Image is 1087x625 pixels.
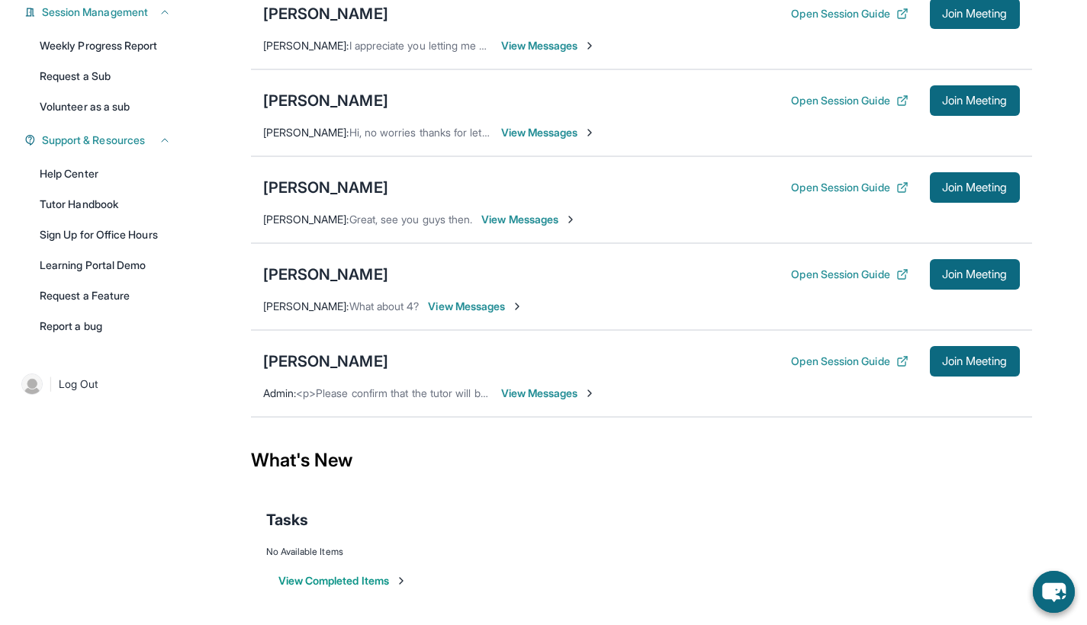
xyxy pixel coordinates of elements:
div: [PERSON_NAME] [263,177,388,198]
span: View Messages [501,125,597,140]
div: [PERSON_NAME] [263,3,388,24]
span: View Messages [501,386,597,401]
button: Join Meeting [930,172,1020,203]
a: Help Center [31,160,180,187]
a: |Log Out [15,367,180,401]
span: Great, see you guys then. [349,213,473,226]
a: Volunteer as a sub [31,93,180,120]
span: Session Management [42,5,148,20]
span: [PERSON_NAME] : [263,39,349,52]
span: Log Out [59,377,98,392]
button: chat-button [1033,571,1075,613]
button: Join Meeting [930,85,1020,116]
a: Learning Portal Demo [31,252,180,279]
div: [PERSON_NAME] [263,351,388,372]
button: Session Management [36,5,171,20]
span: Support & Resources [42,133,145,148]
button: Open Session Guide [791,180,908,195]
div: [PERSON_NAME] [263,90,388,111]
span: [PERSON_NAME] : [263,300,349,312]
button: Join Meeting [930,346,1020,377]
span: Tasks [266,509,308,530]
img: Chevron-Right [584,40,596,52]
button: Join Meeting [930,259,1020,290]
a: Sign Up for Office Hours [31,221,180,248]
img: Chevron-Right [511,300,523,312]
button: Open Session Guide [791,267,908,282]
a: Report a bug [31,312,180,340]
a: Weekly Progress Report [31,32,180,59]
span: View Messages [428,299,523,314]
div: What's New [251,427,1032,494]
span: Join Meeting [942,183,1008,192]
span: | [49,375,53,393]
span: Join Meeting [942,96,1008,105]
img: Chevron-Right [584,127,596,139]
a: Request a Feature [31,282,180,309]
a: Tutor Handbook [31,191,180,218]
span: Hi, no worries thanks for letting me know! Have a great rest of your day [349,126,693,139]
button: View Completed Items [278,573,407,588]
span: [PERSON_NAME] : [263,213,349,226]
span: Admin : [263,386,296,399]
span: View Messages [501,38,597,53]
a: Request a Sub [31,62,180,90]
span: Join Meeting [942,357,1008,366]
span: Join Meeting [942,9,1008,18]
img: user-img [21,373,43,395]
img: Chevron-Right [564,213,577,226]
div: No Available Items [266,546,1017,558]
div: [PERSON_NAME] [263,264,388,285]
button: Open Session Guide [791,93,908,108]
span: What about 4? [349,300,420,312]
button: Support & Resources [36,133,171,148]
span: View Messages [481,212,577,227]
button: Open Session Guide [791,354,908,369]
span: <p>Please confirm that the tutor will be able to attend your first assigned meeting time before j... [296,386,847,399]
span: [PERSON_NAME] : [263,126,349,139]
span: Join Meeting [942,270,1008,279]
img: Chevron-Right [584,387,596,399]
button: Open Session Guide [791,6,908,21]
